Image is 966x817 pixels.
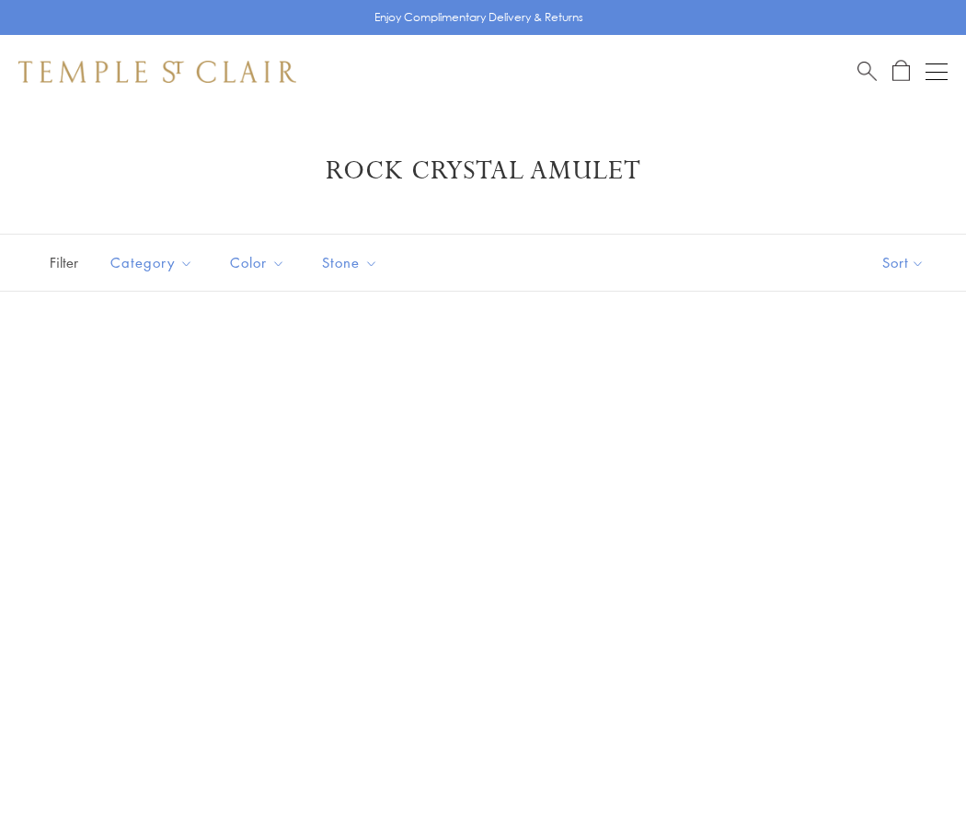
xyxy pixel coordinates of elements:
[374,8,583,27] p: Enjoy Complimentary Delivery & Returns
[308,242,392,283] button: Stone
[97,242,207,283] button: Category
[892,60,910,83] a: Open Shopping Bag
[46,155,920,188] h1: Rock Crystal Amulet
[313,251,392,274] span: Stone
[101,251,207,274] span: Category
[841,235,966,291] button: Show sort by
[18,61,296,83] img: Temple St. Clair
[857,60,877,83] a: Search
[221,251,299,274] span: Color
[216,242,299,283] button: Color
[926,61,948,83] button: Open navigation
